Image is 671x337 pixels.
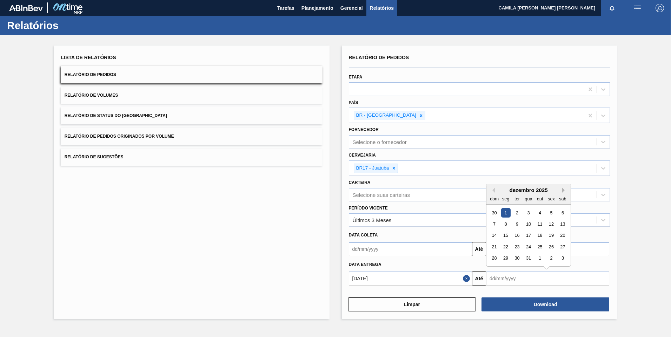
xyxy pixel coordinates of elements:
[546,194,556,204] div: sex
[61,149,323,166] button: Relatório de Sugestões
[349,100,358,105] label: País
[562,188,567,193] button: Next Month
[501,194,510,204] div: seg
[65,113,167,118] span: Relatório de Status do [GEOGRAPHIC_DATA]
[546,208,556,217] div: Choose sexta-feira, 5 de dezembro de 2025
[354,164,390,173] div: BR17 - Juatuba
[512,231,522,240] div: Choose terça-feira, 16 de dezembro de 2025
[535,253,545,263] div: Choose quinta-feira, 1 de janeiro de 2026
[349,262,381,267] span: Data entrega
[7,21,132,29] h1: Relatórios
[512,219,522,229] div: Choose terça-feira, 9 de dezembro de 2025
[349,127,379,132] label: Fornecedor
[535,219,545,229] div: Choose quinta-feira, 11 de dezembro de 2025
[349,233,378,238] span: Data coleta
[349,180,371,185] label: Carteira
[349,55,409,60] span: Relatório de Pedidos
[501,253,510,263] div: Choose segunda-feira, 29 de dezembro de 2025
[558,219,567,229] div: Choose sábado, 13 de dezembro de 2025
[481,297,609,311] button: Download
[558,242,567,252] div: Choose sábado, 27 de dezembro de 2025
[490,242,499,252] div: Choose domingo, 21 de dezembro de 2025
[501,219,510,229] div: Choose segunda-feira, 8 de dezembro de 2025
[349,206,388,211] label: Período Vigente
[348,297,476,311] button: Limpar
[9,5,43,11] img: TNhmsLtSVTkK8tSr43FrP2fwEKptu5GPRR3wAAAABJRU5ErkJggg==
[490,194,499,204] div: dom
[501,242,510,252] div: Choose segunda-feira, 22 de dezembro de 2025
[353,217,392,223] div: Últimos 3 Meses
[301,4,333,12] span: Planejamento
[546,219,556,229] div: Choose sexta-feira, 12 de dezembro de 2025
[61,55,116,60] span: Lista de Relatórios
[354,111,417,120] div: BR - [GEOGRAPHIC_DATA]
[524,231,533,240] div: Choose quarta-feira, 17 de dezembro de 2025
[558,194,567,204] div: sab
[512,253,522,263] div: Choose terça-feira, 30 de dezembro de 2025
[61,107,323,124] button: Relatório de Status do [GEOGRAPHIC_DATA]
[490,231,499,240] div: Choose domingo, 14 de dezembro de 2025
[353,139,407,145] div: Selecione o fornecedor
[61,87,323,104] button: Relatório de Volumes
[472,242,486,256] button: Até
[472,271,486,286] button: Até
[349,271,472,286] input: dd/mm/yyyy
[558,231,567,240] div: Choose sábado, 20 de dezembro de 2025
[501,231,510,240] div: Choose segunda-feira, 15 de dezembro de 2025
[65,72,116,77] span: Relatório de Pedidos
[512,194,522,204] div: ter
[524,208,533,217] div: Choose quarta-feira, 3 de dezembro de 2025
[524,194,533,204] div: qua
[61,128,323,145] button: Relatório de Pedidos Originados por Volume
[370,4,394,12] span: Relatórios
[277,4,294,12] span: Tarefas
[61,66,323,83] button: Relatório de Pedidos
[535,194,545,204] div: qui
[535,208,545,217] div: Choose quinta-feira, 4 de dezembro de 2025
[349,153,376,158] label: Cervejaria
[490,208,499,217] div: Choose domingo, 30 de novembro de 2025
[349,242,472,256] input: dd/mm/yyyy
[65,154,124,159] span: Relatório de Sugestões
[512,208,522,217] div: Choose terça-feira, 2 de dezembro de 2025
[546,231,556,240] div: Choose sexta-feira, 19 de dezembro de 2025
[489,207,568,264] div: month 2025-12
[512,242,522,252] div: Choose terça-feira, 23 de dezembro de 2025
[535,231,545,240] div: Choose quinta-feira, 18 de dezembro de 2025
[546,253,556,263] div: Choose sexta-feira, 2 de janeiro de 2026
[558,253,567,263] div: Choose sábado, 3 de janeiro de 2026
[633,4,642,12] img: userActions
[65,93,118,98] span: Relatório de Volumes
[486,271,609,286] input: dd/mm/yyyy
[490,188,495,193] button: Previous Month
[558,208,567,217] div: Choose sábado, 6 de dezembro de 2025
[65,134,174,139] span: Relatório de Pedidos Originados por Volume
[486,187,571,193] div: dezembro 2025
[524,253,533,263] div: Choose quarta-feira, 31 de dezembro de 2025
[501,208,510,217] div: Choose segunda-feira, 1 de dezembro de 2025
[463,271,472,286] button: Close
[340,4,363,12] span: Gerencial
[349,75,363,80] label: Etapa
[490,219,499,229] div: Choose domingo, 7 de dezembro de 2025
[524,219,533,229] div: Choose quarta-feira, 10 de dezembro de 2025
[656,4,664,12] img: Logout
[535,242,545,252] div: Choose quinta-feira, 25 de dezembro de 2025
[524,242,533,252] div: Choose quarta-feira, 24 de dezembro de 2025
[546,242,556,252] div: Choose sexta-feira, 26 de dezembro de 2025
[353,192,410,198] div: Selecione suas carteiras
[490,253,499,263] div: Choose domingo, 28 de dezembro de 2025
[601,3,623,13] button: Notificações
